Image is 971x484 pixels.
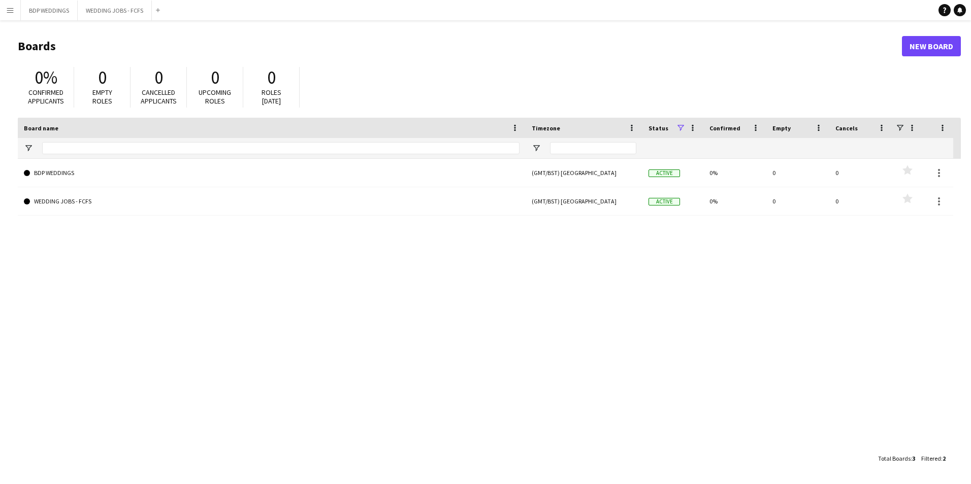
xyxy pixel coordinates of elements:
button: BDP WEDDINGS [21,1,78,20]
div: : [921,448,946,468]
div: 0 [766,187,829,215]
button: Open Filter Menu [24,144,33,153]
span: Confirmed [709,124,740,132]
span: Active [649,198,680,205]
span: 0 [267,66,276,89]
span: Total Boards [878,455,911,462]
div: 0 [766,159,829,187]
span: 0 [211,66,219,89]
div: 0 [829,159,892,187]
span: 0 [98,66,107,89]
div: 0% [703,159,766,187]
span: Cancels [835,124,858,132]
span: 3 [912,455,915,462]
button: WEDDING JOBS - FCFS [78,1,152,20]
a: WEDDING JOBS - FCFS [24,187,520,216]
div: : [878,448,915,468]
span: Status [649,124,668,132]
span: Confirmed applicants [28,88,64,106]
span: Cancelled applicants [141,88,177,106]
div: (GMT/BST) [GEOGRAPHIC_DATA] [526,187,642,215]
input: Board name Filter Input [42,142,520,154]
input: Timezone Filter Input [550,142,636,154]
span: Empty [772,124,791,132]
span: Active [649,169,680,177]
span: Timezone [532,124,560,132]
a: BDP WEDDINGS [24,159,520,187]
span: Roles [DATE] [262,88,281,106]
span: Empty roles [92,88,112,106]
span: Board name [24,124,58,132]
span: 0% [35,66,57,89]
span: Upcoming roles [199,88,231,106]
div: 0% [703,187,766,215]
span: Filtered [921,455,941,462]
span: 2 [943,455,946,462]
div: 0 [829,187,892,215]
div: (GMT/BST) [GEOGRAPHIC_DATA] [526,159,642,187]
button: Open Filter Menu [532,144,541,153]
h1: Boards [18,39,902,54]
span: 0 [154,66,163,89]
a: New Board [902,36,961,56]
